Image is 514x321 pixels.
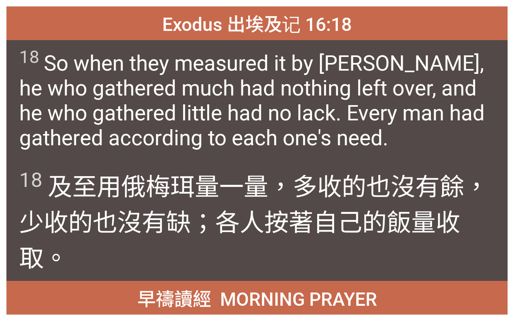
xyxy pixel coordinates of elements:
wh4591: 也沒有缺 [19,208,460,273]
wh4058: ，多收的 [19,173,489,273]
wh3950: 。 [44,244,68,273]
sup: 18 [19,47,39,67]
wh6016: 量一量 [19,173,489,273]
sup: 18 [19,168,43,192]
span: 及至用俄梅珥 [19,167,495,274]
wh7235: 也沒有餘 [19,173,489,273]
span: So when they measured it by [PERSON_NAME], he who gathered much had nothing left over, and he who... [19,47,495,150]
span: Exodus 出埃及记 16:18 [162,10,352,37]
span: 早禱讀經 MORNING PRAYER [137,284,377,311]
wh2637: ；各人 [19,208,460,273]
wh5736: ，少收的 [19,173,489,273]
